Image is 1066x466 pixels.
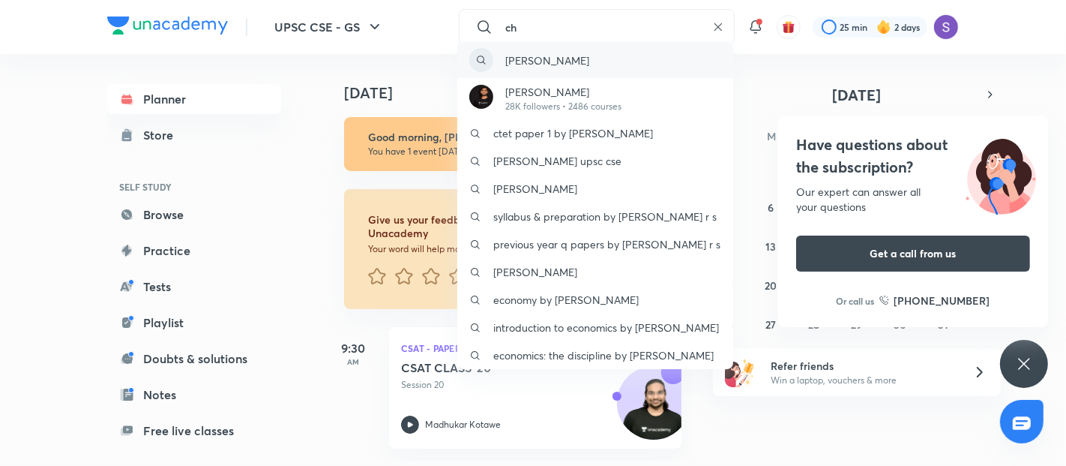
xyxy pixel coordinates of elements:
p: [PERSON_NAME] [493,264,577,280]
p: [PERSON_NAME] [505,84,621,100]
a: [PERSON_NAME] [457,258,733,286]
a: [PERSON_NAME] [457,175,733,203]
p: [PERSON_NAME] [505,53,589,68]
p: introduction to economics by [PERSON_NAME] [493,320,719,335]
p: [PERSON_NAME] [493,181,577,197]
p: previous year q papers by [PERSON_NAME] r s [493,236,720,252]
a: [PHONE_NUMBER] [879,293,990,308]
button: Get a call from us [796,236,1030,272]
a: economics: the discipline by [PERSON_NAME] [457,341,733,369]
img: ttu_illustration_new.svg [954,134,1048,215]
a: previous year q papers by [PERSON_NAME] r s [457,230,733,258]
a: Avatar[PERSON_NAME]28K followers • 2486 courses [457,78,733,119]
h6: [PHONE_NUMBER] [894,293,990,308]
p: Or call us [837,294,875,308]
a: [PERSON_NAME] upsc cse [457,147,733,175]
a: introduction to economics by [PERSON_NAME] [457,314,733,341]
img: Avatar [469,85,493,109]
div: Our expert can answer all your questions [796,185,1030,215]
p: syllabus & preparation by [PERSON_NAME] r s [493,209,717,224]
p: ctet paper 1 by [PERSON_NAME] [493,125,653,141]
p: economics: the discipline by [PERSON_NAME] [493,347,714,363]
a: syllabus & preparation by [PERSON_NAME] r s [457,203,733,230]
p: [PERSON_NAME] upsc cse [493,153,621,169]
p: economy by [PERSON_NAME] [493,292,639,308]
a: ctet paper 1 by [PERSON_NAME] [457,119,733,147]
h4: Have questions about the subscription? [796,134,1030,179]
a: [PERSON_NAME] [457,42,733,78]
p: 28K followers • 2486 courses [505,100,621,113]
a: economy by [PERSON_NAME] [457,286,733,314]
